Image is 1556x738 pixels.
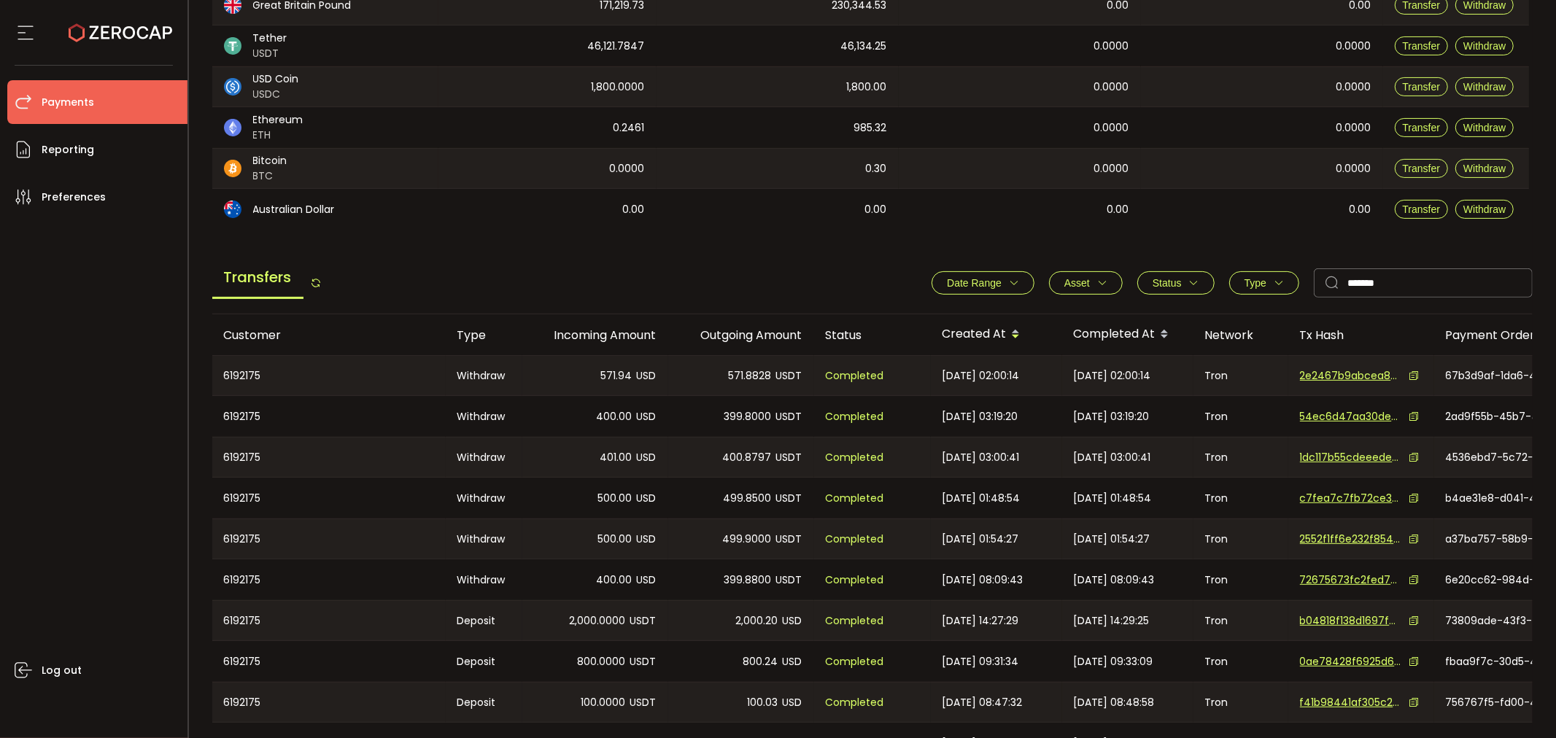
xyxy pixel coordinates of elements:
span: Withdraw [1463,122,1506,133]
img: aud_portfolio.svg [224,201,241,218]
span: 0.2461 [614,120,645,136]
button: Asset [1049,271,1123,295]
div: Tron [1193,478,1288,518]
button: Withdraw [1455,159,1514,178]
div: Tron [1193,683,1288,722]
div: Withdraw [446,559,522,600]
span: Status [1153,277,1182,289]
button: Status [1137,271,1215,295]
div: Deposit [446,641,522,682]
span: Transfer [1403,40,1441,52]
div: 6192175 [212,356,446,395]
div: 6192175 [212,641,446,682]
button: Transfer [1395,118,1449,137]
span: 571.94 [601,368,632,384]
span: 67b3d9af-1da6-4011-a67e-82cd892acb95 [1446,368,1548,384]
span: USD [783,653,802,670]
button: Withdraw [1455,118,1514,137]
span: [DATE] 03:00:41 [942,449,1020,466]
div: 6192175 [212,601,446,640]
span: Withdraw [1463,81,1506,93]
span: USDT [630,613,657,629]
span: USD Coin [253,71,299,87]
span: 499.9000 [723,531,772,548]
span: USD [637,531,657,548]
span: USDT [776,531,802,548]
span: 800.24 [743,653,778,670]
span: [DATE] 09:33:09 [1074,653,1153,670]
span: Withdraw [1463,163,1506,174]
span: [DATE] 09:31:34 [942,653,1019,670]
span: 1dc117b55cdeeede6fbe5dd0459616ff18077d841b3510238ffc54341a7ed898 [1300,450,1402,465]
span: [DATE] 03:19:20 [1074,408,1150,425]
button: Type [1229,271,1299,295]
div: Outgoing Amount [668,327,814,343]
span: Transfers [212,257,303,299]
span: [DATE] 02:00:14 [942,368,1020,384]
span: Completed [826,613,884,629]
div: Tron [1193,396,1288,437]
span: Completed [826,572,884,589]
span: USDT [253,46,287,61]
span: 0.00 [1350,201,1371,218]
span: 0.00 [1107,201,1129,218]
div: Tron [1193,641,1288,682]
span: 400.00 [597,408,632,425]
span: 2,000.20 [736,613,778,629]
span: Completed [826,408,884,425]
button: Date Range [932,271,1034,295]
div: Withdraw [446,356,522,395]
span: USDT [776,368,802,384]
span: Reporting [42,139,94,160]
div: Tron [1193,356,1288,395]
img: btc_portfolio.svg [224,160,241,177]
img: eth_portfolio.svg [224,119,241,136]
div: 6192175 [212,559,446,600]
div: 6192175 [212,438,446,477]
span: c7fea7c7fb72ce3a1bdab40ed3d8093b64704be511cdd549786067fad6491897 [1300,491,1402,506]
span: 400.8797 [723,449,772,466]
span: USDT [630,694,657,711]
span: b4ae31e8-d041-46a2-9258-75930f8f9d93 [1446,491,1548,506]
div: Created At [931,322,1062,347]
span: 0ae78428f6925d6e4142749060e5fcf03c28b4ad02e57576fb2b14034c7d366f [1300,654,1402,669]
span: 1,800.00 [847,79,887,96]
span: 0.0000 [1094,79,1129,96]
iframe: Chat Widget [1387,580,1556,738]
span: Completed [826,490,884,507]
div: 6192175 [212,478,446,518]
span: Date Range [947,277,1002,289]
span: 0.0000 [1336,38,1371,55]
span: Completed [826,449,884,466]
span: Transfer [1403,203,1441,215]
span: USDC [253,87,299,102]
span: USD [783,613,802,629]
span: 0.0000 [1094,120,1129,136]
span: 571.8828 [729,368,772,384]
span: 1,800.0000 [592,79,645,96]
div: Tron [1193,601,1288,640]
span: USD [637,572,657,589]
span: Payments [42,92,94,113]
span: 100.03 [748,694,778,711]
span: 0.00 [865,201,887,218]
span: b04818f138d1697f81ddbf39fecff9ee5f5eede79bc80074e6fddb7480f2b5d9 [1300,613,1402,629]
button: Transfer [1395,159,1449,178]
span: Tether [253,31,287,46]
span: 2,000.0000 [570,613,626,629]
span: Transfer [1403,81,1441,93]
div: Network [1193,327,1288,343]
img: usdt_portfolio.svg [224,37,241,55]
span: 46,134.25 [841,38,887,55]
span: Transfer [1403,163,1441,174]
span: [DATE] 01:54:27 [1074,531,1150,548]
span: [DATE] 03:19:20 [942,408,1018,425]
div: Deposit [446,683,522,722]
span: Log out [42,660,82,681]
span: [DATE] 08:09:43 [942,572,1023,589]
span: USDT [776,490,802,507]
span: 985.32 [854,120,887,136]
span: Completed [826,368,884,384]
span: 6e20cc62-984d-4cd5-b443-b17fe8ae422f [1446,572,1548,588]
